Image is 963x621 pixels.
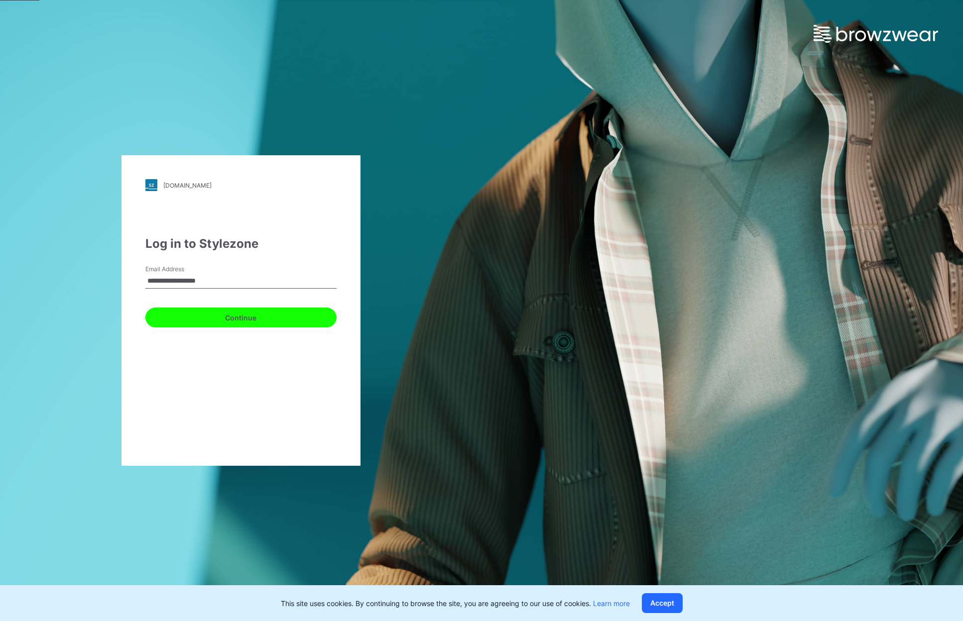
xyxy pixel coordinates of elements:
a: [DOMAIN_NAME] [145,179,337,191]
p: This site uses cookies. By continuing to browse the site, you are agreeing to our use of cookies. [281,598,630,609]
div: [DOMAIN_NAME] [163,182,212,189]
img: stylezone-logo.562084cfcfab977791bfbf7441f1a819.svg [145,179,157,191]
button: Accept [642,593,683,613]
img: browzwear-logo.e42bd6dac1945053ebaf764b6aa21510.svg [814,25,938,43]
a: Learn more [593,599,630,608]
button: Continue [145,308,337,327]
div: Log in to Stylezone [145,235,337,253]
label: Email Address [145,265,215,274]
